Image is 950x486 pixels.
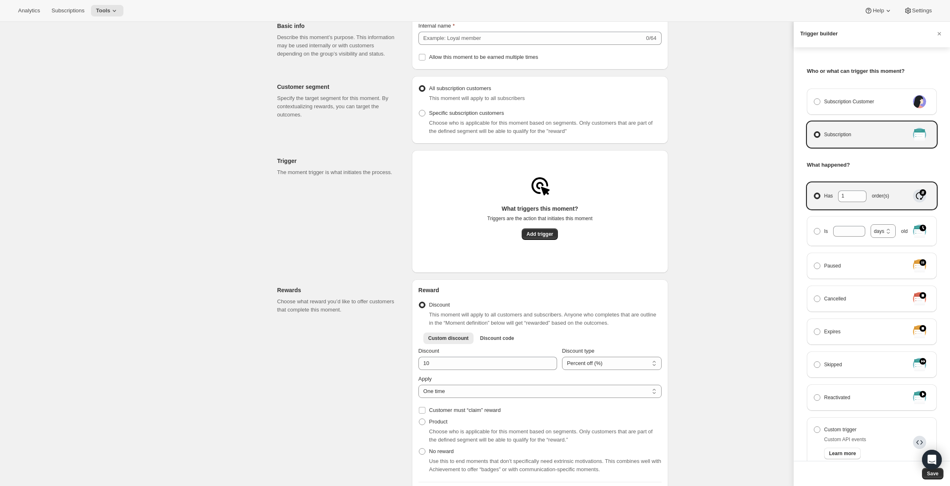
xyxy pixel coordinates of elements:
span: Cancelled [824,295,846,303]
span: Help [873,7,884,14]
span: Save [927,470,938,477]
span: Learn more [829,450,856,457]
span: Analytics [18,7,40,14]
div: Open Intercom Messenger [922,450,942,470]
span: Custom trigger [824,426,857,434]
span: Paused [824,262,841,270]
div: Custom API events [824,435,866,444]
button: Settings [899,5,937,16]
button: Cancel [935,30,943,38]
span: Subscriptions [51,7,84,14]
h3: Who or what can trigger this moment? [807,67,937,75]
span: Is old [824,224,908,238]
span: Subscription [824,130,851,139]
h3: What happened? [807,161,937,169]
button: Analytics [13,5,45,16]
span: Reactivated [824,393,850,402]
span: Settings [912,7,932,14]
input: Is old [833,226,853,237]
input: Hasorder(s) [838,191,854,201]
button: Save [922,468,943,479]
button: Subscriptions [46,5,89,16]
button: Help [859,5,897,16]
span: Expires [824,328,841,336]
span: Skipped [824,360,842,369]
span: Subscription Customer [824,98,874,106]
span: Tools [96,7,110,14]
button: Tools [91,5,123,16]
span: Has order(s) [824,191,889,201]
h3: Trigger builder [800,30,838,38]
button: Learn more [824,448,861,459]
